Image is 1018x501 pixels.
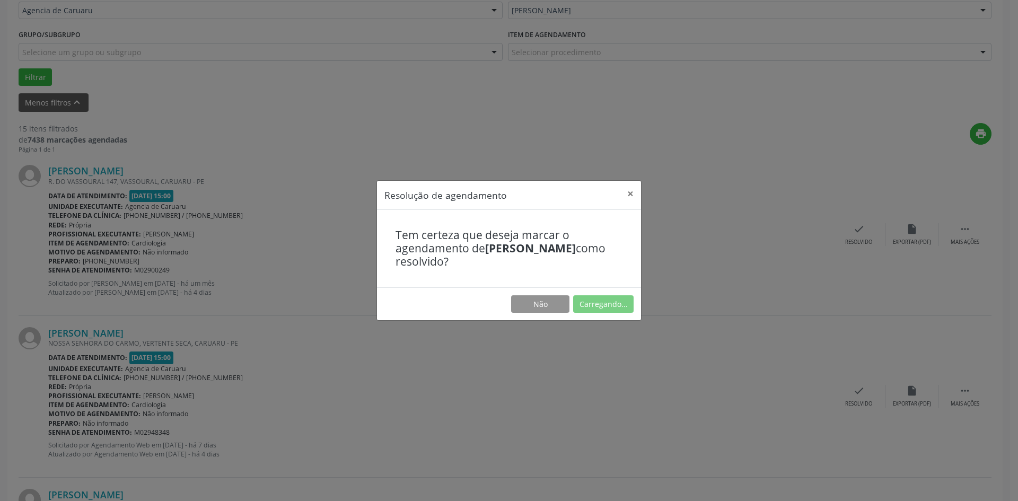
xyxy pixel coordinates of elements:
button: Não [511,295,569,313]
button: Carregando... [573,295,634,313]
h5: Resolução de agendamento [384,188,507,202]
h4: Tem certeza que deseja marcar o agendamento de como resolvido? [396,228,622,269]
button: Close [620,181,641,207]
b: [PERSON_NAME] [485,241,576,256]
